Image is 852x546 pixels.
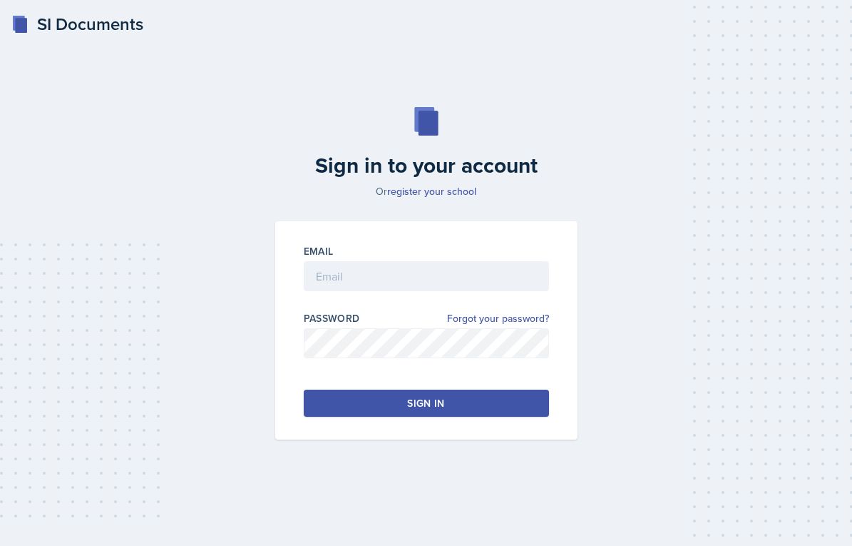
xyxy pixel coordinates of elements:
input: Email [304,261,549,291]
a: SI Documents [11,11,143,37]
label: Password [304,311,360,325]
label: Email [304,244,334,258]
a: Forgot your password? [447,311,549,326]
h2: Sign in to your account [267,153,586,178]
div: Sign in [407,396,444,410]
a: register your school [387,184,476,198]
p: Or [267,184,586,198]
button: Sign in [304,390,549,417]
